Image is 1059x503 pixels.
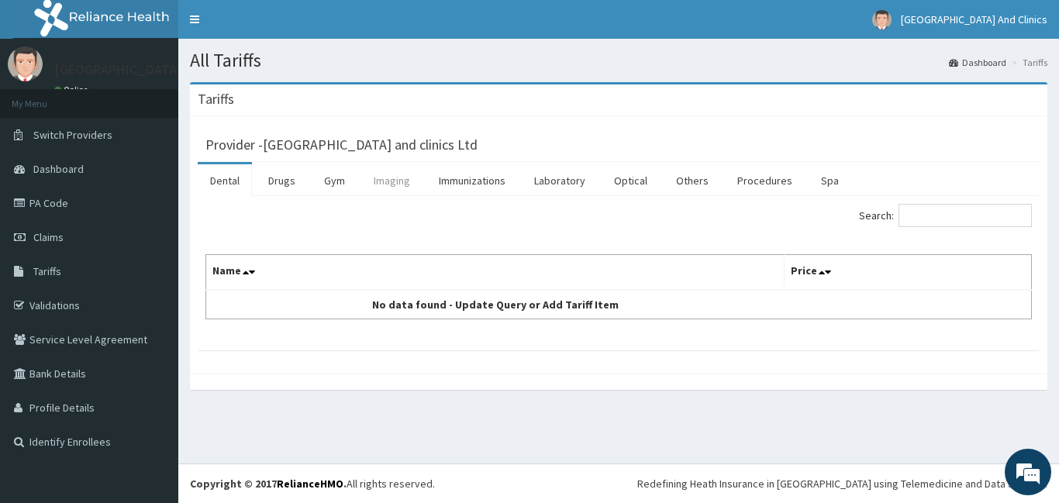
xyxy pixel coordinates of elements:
a: Optical [602,164,660,197]
h3: Tariffs [198,92,234,106]
td: No data found - Update Query or Add Tariff Item [206,290,785,319]
a: Online [54,84,91,95]
a: Imaging [361,164,423,197]
h3: Provider - [GEOGRAPHIC_DATA] and clinics Ltd [205,138,478,152]
a: Dental [198,164,252,197]
span: Switch Providers [33,128,112,142]
a: Laboratory [522,164,598,197]
li: Tariffs [1008,56,1047,69]
label: Search: [859,204,1032,227]
a: Gym [312,164,357,197]
footer: All rights reserved. [178,463,1059,503]
strong: Copyright © 2017 . [190,477,347,491]
span: [GEOGRAPHIC_DATA] And Clinics [901,12,1047,26]
a: Procedures [725,164,805,197]
a: Spa [809,164,851,197]
input: Search: [899,204,1032,227]
div: Redefining Heath Insurance in [GEOGRAPHIC_DATA] using Telemedicine and Data Science! [637,476,1047,491]
h1: All Tariffs [190,50,1047,71]
a: Dashboard [949,56,1006,69]
th: Price [784,255,1032,291]
img: User Image [8,47,43,81]
span: Dashboard [33,162,84,176]
a: Others [664,164,721,197]
span: Claims [33,230,64,244]
img: User Image [872,10,892,29]
th: Name [206,255,785,291]
span: Tariffs [33,264,61,278]
a: Immunizations [426,164,518,197]
p: [GEOGRAPHIC_DATA] And Clinics [54,63,250,77]
a: Drugs [256,164,308,197]
a: RelianceHMO [277,477,343,491]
